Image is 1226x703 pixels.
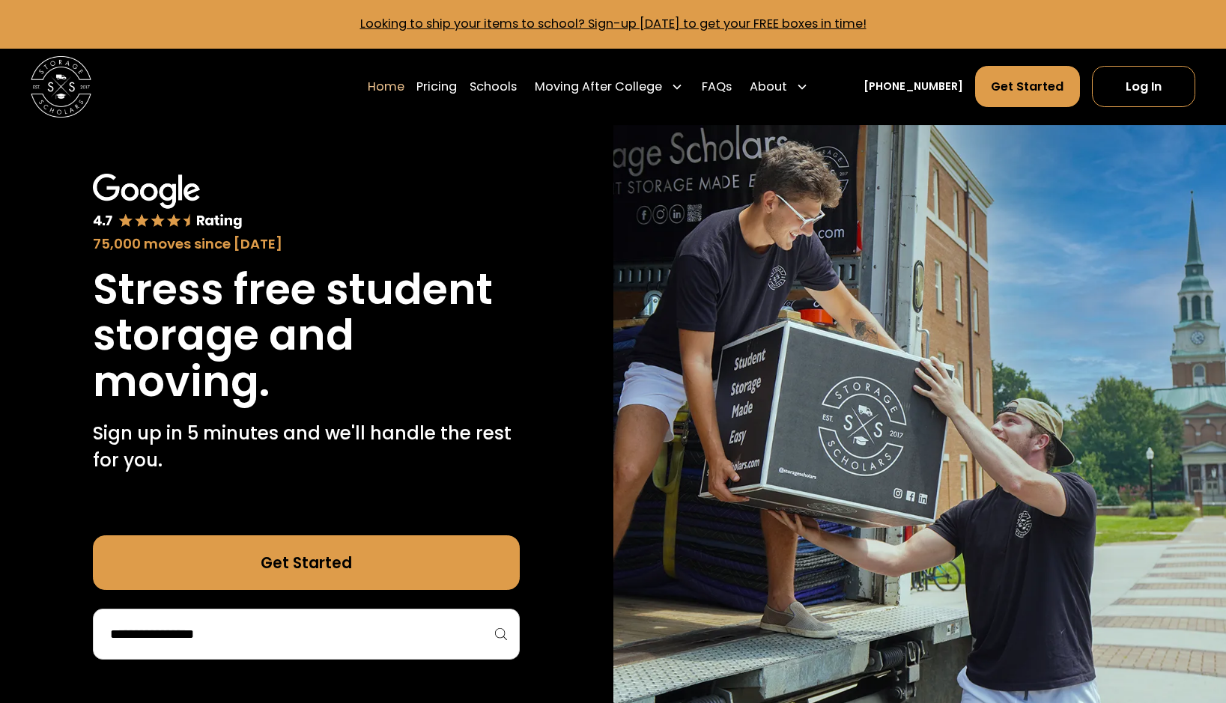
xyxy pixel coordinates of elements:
div: Moving After College [535,78,662,96]
a: Looking to ship your items to school? Sign-up [DATE] to get your FREE boxes in time! [360,15,867,32]
a: Pricing [416,65,457,108]
a: FAQs [702,65,732,108]
p: Sign up in 5 minutes and we'll handle the rest for you. [93,420,520,475]
div: About [750,78,787,96]
img: Storage Scholars main logo [31,56,91,117]
a: [PHONE_NUMBER] [864,79,963,94]
a: Log In [1092,66,1195,107]
a: Get Started [93,535,520,590]
a: Get Started [975,66,1080,107]
div: About [744,65,815,108]
a: Home [368,65,404,108]
div: Moving After College [529,65,690,108]
a: Schools [470,65,517,108]
h1: Stress free student storage and moving. [93,267,520,405]
img: Google 4.7 star rating [93,174,242,231]
a: home [31,56,91,117]
div: 75,000 moves since [DATE] [93,234,520,254]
